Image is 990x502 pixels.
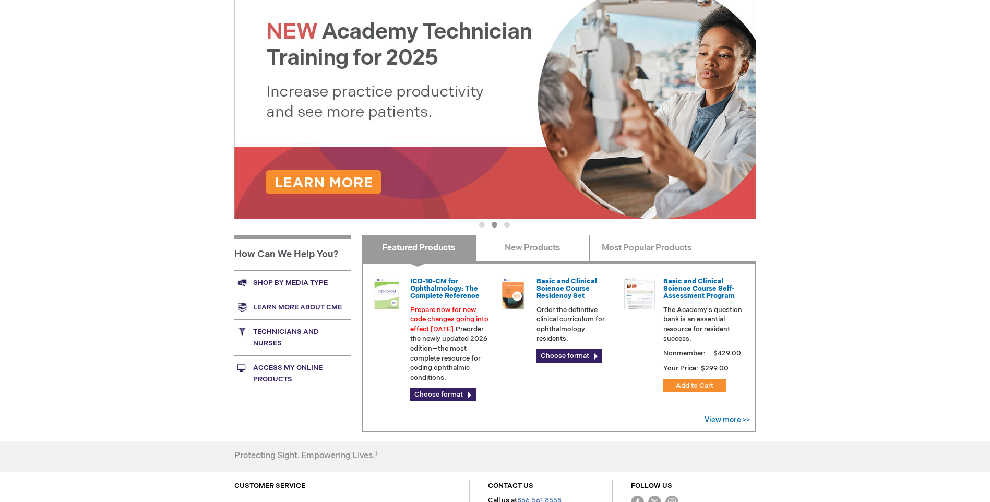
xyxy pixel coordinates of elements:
span: $299.00 [700,364,730,373]
a: New Products [475,235,590,261]
a: Featured Products [362,235,476,261]
button: Add to Cart [663,379,726,392]
a: Choose format [536,349,602,363]
img: 02850963u_47.png [497,278,529,309]
strong: Your Price: [663,364,698,373]
a: Access My Online Products [234,355,351,391]
p: The Academy's question bank is an essential resource for resident success. [663,305,743,344]
h4: Protecting Sight. Empowering Lives.® [234,451,378,461]
strong: Nonmember: [663,347,706,360]
span: Add to Cart [676,381,713,390]
a: Basic and Clinical Science Course Self-Assessment Program [663,277,735,301]
img: 0120008u_42.png [371,278,402,309]
a: Learn more about CME [234,295,351,319]
a: Technicians and nurses [234,319,351,355]
a: ICD-10-CM for Ophthalmology: The Complete Reference [410,277,480,301]
a: CUSTOMER SERVICE [234,482,305,490]
a: FOLLOW US [631,482,672,490]
span: $429.00 [712,349,743,357]
img: bcscself_20.jpg [624,278,655,309]
a: View more >> [705,415,750,424]
h1: How Can We Help You? [234,235,351,270]
button: 2 of 3 [492,222,497,228]
a: Most Popular Products [589,235,703,261]
p: Preorder the newly updated 2026 edition—the most complete resource for coding ophthalmic conditions. [410,305,490,383]
button: 1 of 3 [479,222,485,228]
button: 3 of 3 [504,222,510,228]
a: Choose format [410,388,476,401]
a: Basic and Clinical Science Course Residency Set [536,277,597,301]
font: Prepare now for new code changes going into effect [DATE]. [410,306,488,333]
a: Shop by media type [234,270,351,295]
a: CONTACT US [488,482,533,490]
p: Order the definitive clinical curriculum for ophthalmology residents. [536,305,616,344]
